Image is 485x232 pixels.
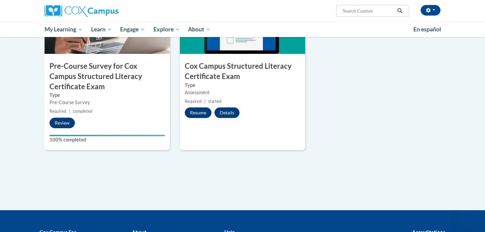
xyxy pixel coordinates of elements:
a: Learn [87,22,116,37]
button: Account Settings [421,5,440,16]
button: Details [214,107,240,118]
a: Engage [116,22,149,37]
label: Type [185,82,300,89]
span: completed [73,109,92,114]
div: Pre-Course Survey [49,99,165,106]
span: Required [185,99,202,104]
span: Required [49,109,66,114]
span: | [69,109,70,114]
button: Search [395,7,405,15]
span: Explore [153,25,180,33]
span: En español [413,26,441,33]
span: started [208,99,221,104]
h3: Pre-Course Survey for Cox Campus Structured Literacy Certificate Exam [45,61,170,92]
a: Explore [149,22,184,37]
div: Main menu [35,22,450,37]
iframe: Button to launch messaging window [459,206,480,227]
label: Type [49,92,165,99]
a: Cox Campus [45,5,170,17]
span: My Learning [45,25,82,33]
span: | [204,99,206,104]
label: 100% completed [49,136,165,143]
a: En español [409,22,445,36]
h3: Cox Campus Structured Literacy Certificate Exam [180,61,305,82]
div: Assessment [185,89,300,96]
button: Review [49,118,75,128]
span: About [188,25,210,33]
span: Learn [91,25,112,33]
div: Your progress [49,135,165,136]
button: Resume [185,107,211,118]
input: Search Courses [342,7,395,15]
a: My Learning [40,22,87,37]
span: Engage [120,25,145,33]
img: Cox Campus [45,5,118,17]
a: About [184,22,215,37]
